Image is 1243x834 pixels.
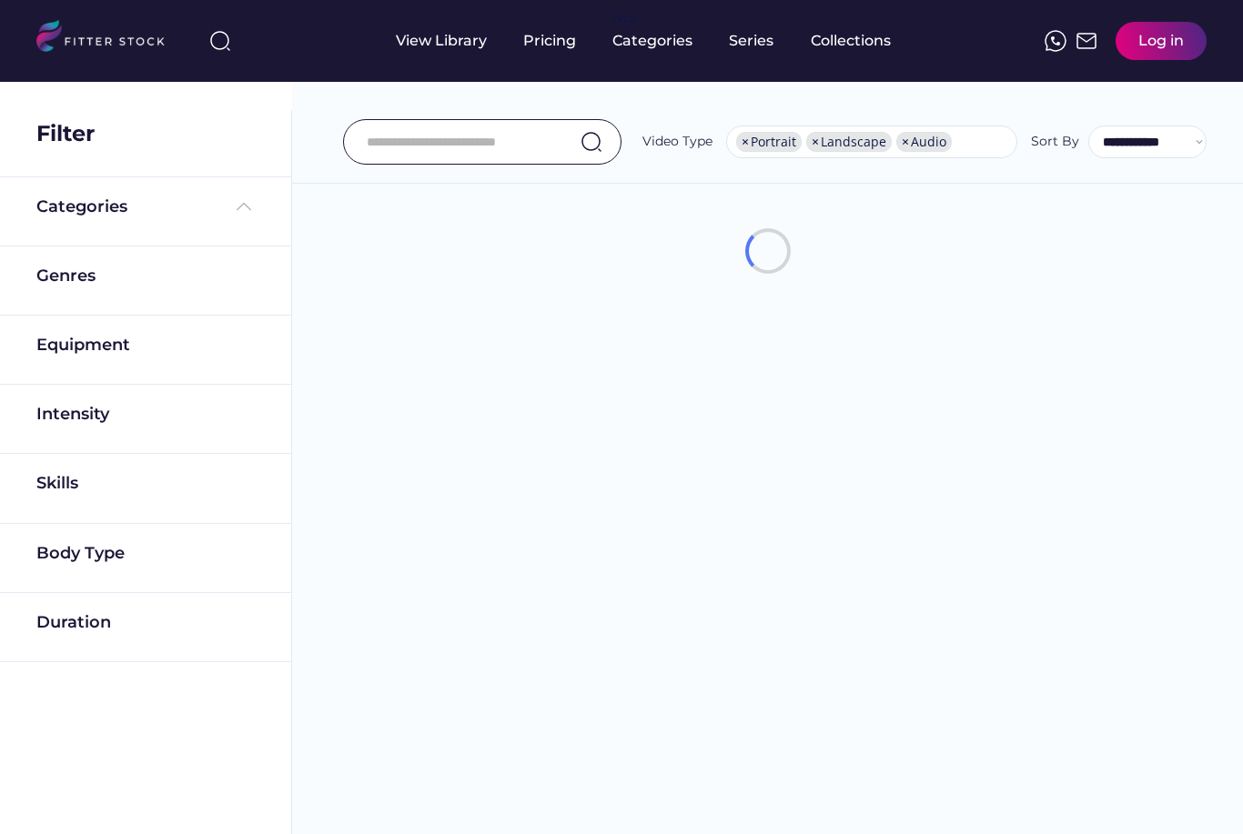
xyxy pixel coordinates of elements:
div: Intensity [36,403,109,426]
li: Audio [896,132,952,152]
li: Landscape [806,132,892,152]
img: yH5BAEAAAAALAAAAAABAAEAAAIBRAA7 [233,542,255,564]
img: yH5BAEAAAAALAAAAAABAAEAAAIBRAA7 [233,611,255,633]
img: search-normal.svg [581,131,602,153]
div: Categories [612,31,692,51]
img: yH5BAEAAAAALAAAAAABAAEAAAIBRAA7 [233,265,255,286]
img: Frame%20%285%29.svg [233,196,255,217]
div: Genres [36,265,96,287]
div: Collections [811,31,891,51]
div: View Library [396,31,487,51]
li: Portrait [736,132,802,152]
div: Filter [36,118,95,149]
div: Skills [36,472,82,495]
div: Video Type [642,133,712,151]
img: yH5BAEAAAAALAAAAAABAAEAAAIBRAA7 [233,335,255,357]
img: LOGO.svg [36,20,180,57]
img: meteor-icons_whatsapp%20%281%29.svg [1045,30,1066,52]
div: Categories [36,196,127,218]
img: search-normal%203.svg [209,30,231,52]
div: Duration [36,611,111,634]
span: × [812,136,819,148]
img: Frame%2051.svg [1076,30,1097,52]
div: Log in [1138,31,1184,51]
div: fvck [612,9,636,27]
div: Series [729,31,774,51]
span: × [902,136,909,148]
div: Sort By [1031,133,1079,151]
div: Body Type [36,542,125,565]
div: Equipment [36,334,130,357]
img: yH5BAEAAAAALAAAAAABAAEAAAIBRAA7 [233,473,255,495]
span: × [742,136,749,148]
img: yH5BAEAAAAALAAAAAABAAEAAAIBRAA7 [233,404,255,426]
div: Pricing [523,31,576,51]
